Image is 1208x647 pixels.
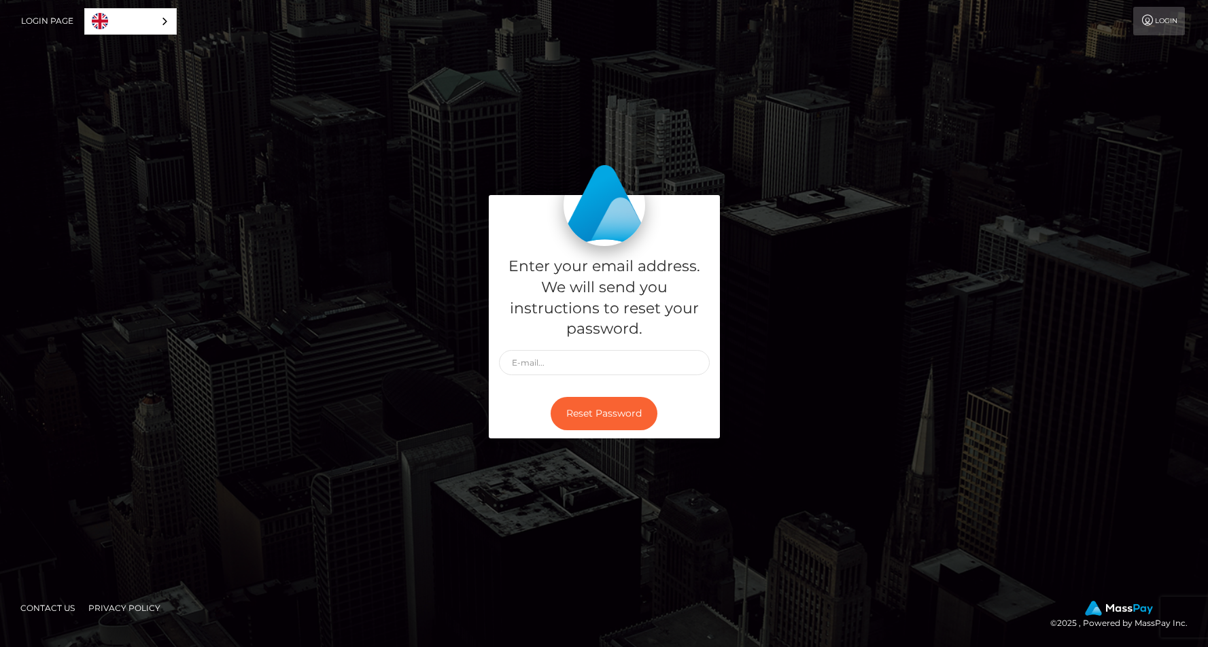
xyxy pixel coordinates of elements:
aside: Language selected: English [84,8,177,35]
button: Reset Password [551,397,657,430]
a: Login Page [21,7,73,35]
div: Language [84,8,177,35]
a: English [85,9,176,34]
a: Privacy Policy [83,597,166,618]
a: Contact Us [15,597,80,618]
div: © 2025 , Powered by MassPay Inc. [1050,601,1198,631]
input: E-mail... [499,350,710,375]
img: MassPay [1085,601,1153,616]
a: Login [1133,7,1185,35]
img: MassPay Login [564,164,645,246]
h5: Enter your email address. We will send you instructions to reset your password. [499,256,710,340]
